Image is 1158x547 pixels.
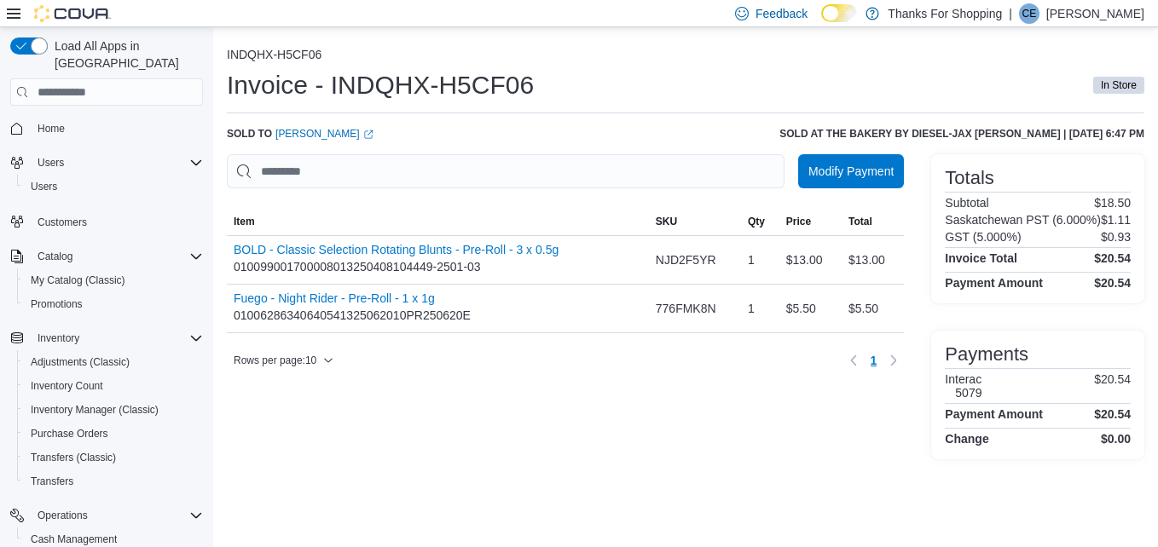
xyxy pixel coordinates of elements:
p: $0.93 [1101,230,1131,244]
h4: Invoice Total [945,251,1017,265]
h4: Payment Amount [945,276,1043,290]
a: My Catalog (Classic) [24,270,132,291]
span: Adjustments (Classic) [31,355,130,369]
h6: Saskatchewan PST (6.000%) [945,213,1101,227]
a: Transfers [24,471,80,492]
span: SKU [656,215,677,228]
span: Inventory Count [31,379,103,393]
input: Dark Mode [821,4,857,22]
p: $20.54 [1094,372,1131,400]
span: Promotions [31,297,83,311]
button: Operations [3,504,210,527]
span: In Store [1093,77,1144,94]
span: Inventory [38,331,79,345]
nav: Pagination for table: MemoryTable from EuiInMemoryTable [843,347,905,374]
span: 1 [871,352,877,369]
span: Purchase Orders [24,423,203,444]
span: Catalog [31,246,203,267]
span: Rows per page : 10 [234,354,316,367]
button: Transfers [17,469,210,493]
button: Inventory [3,326,210,350]
button: Transfers (Classic) [17,446,210,469]
h4: $20.54 [1094,251,1131,265]
svg: External link [363,130,373,140]
span: Operations [31,505,203,526]
span: Adjustments (Classic) [24,352,203,372]
button: Price [779,208,842,235]
p: $18.50 [1094,196,1131,210]
span: My Catalog (Classic) [31,273,125,287]
span: Catalog [38,250,72,263]
span: Users [38,156,64,170]
div: 1 [741,243,779,277]
button: BOLD - Classic Selection Rotating Blunts - Pre-Roll - 3 x 0.5g [234,243,559,256]
img: Cova [34,5,111,22]
span: Dark Mode [821,22,822,23]
span: Users [31,153,203,173]
nav: An example of EuiBreadcrumbs [227,48,1144,65]
span: Inventory Manager (Classic) [31,403,159,417]
a: Inventory Manager (Classic) [24,400,165,420]
button: Inventory Manager (Classic) [17,398,210,422]
button: Promotions [17,292,210,316]
span: In Store [1101,78,1137,93]
p: $1.11 [1101,213,1131,227]
h1: Invoice - INDQHX-H5CF06 [227,68,534,102]
span: Feedback [756,5,808,22]
span: Transfers (Classic) [31,451,116,464]
span: Inventory [31,328,203,348]
a: Transfers (Classic) [24,447,123,468]
span: Load All Apps in [GEOGRAPHIC_DATA] [48,37,203,72]
a: Promotions [24,294,90,314]
div: Sold to [227,127,373,141]
span: Customers [38,216,87,229]
span: Users [31,180,57,193]
span: Promotions [24,294,203,314]
span: Home [38,122,65,135]
h4: $20.54 [1094,276,1131,290]
ul: Pagination for table: MemoryTable from EuiInMemoryTable [864,347,884,374]
h3: Payments [945,344,1028,365]
span: Cash Management [31,533,117,546]
span: Item [234,215,255,228]
a: Purchase Orders [24,423,115,444]
span: Transfers [24,471,203,492]
button: Users [31,153,71,173]
button: Item [227,208,649,235]
button: Modify Payment [798,154,904,188]
p: | [1009,3,1012,24]
a: Users [24,176,64,197]
span: CE [1022,3,1037,24]
div: 01006286340640541325062010PR250620E [234,291,471,325]
button: SKU [649,208,741,235]
span: Customers [31,210,203,232]
input: This is a search bar. As you type, the results lower in the page will automatically filter. [227,154,785,188]
button: Next page [883,350,904,371]
button: Home [3,116,210,141]
div: 010099001700008013250408104449-2501-03 [234,243,559,277]
button: Users [17,175,210,199]
h4: Change [945,432,988,446]
button: Purchase Orders [17,422,210,446]
span: 776FMK8N [656,298,716,319]
button: Rows per page:10 [227,350,340,371]
span: Home [31,118,203,139]
div: $13.00 [779,243,842,277]
span: Transfers [31,475,73,488]
span: Users [24,176,203,197]
button: Total [842,208,904,235]
span: NJD2F5YR [656,250,716,270]
div: 1 [741,291,779,325]
a: [PERSON_NAME]External link [275,127,373,141]
button: Catalog [31,246,79,267]
span: My Catalog (Classic) [24,270,203,291]
h6: Sold at The Bakery by Diesel-Jax [PERSON_NAME] | [DATE] 6:47 PM [779,127,1144,141]
span: Purchase Orders [31,427,108,440]
span: Inventory Manager (Classic) [24,400,203,420]
a: Inventory Count [24,376,110,396]
button: Previous page [843,350,864,371]
span: Transfers (Classic) [24,447,203,468]
div: Cliff Evans [1019,3,1039,24]
h3: Totals [945,168,993,188]
span: Qty [748,215,765,228]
